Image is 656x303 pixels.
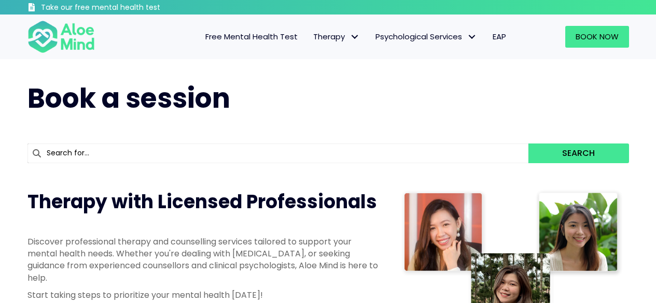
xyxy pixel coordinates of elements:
[313,31,360,42] span: Therapy
[27,79,230,117] span: Book a session
[368,26,485,48] a: Psychological ServicesPsychological Services: submenu
[565,26,629,48] a: Book Now
[465,30,480,45] span: Psychological Services: submenu
[27,236,380,284] p: Discover professional therapy and counselling services tailored to support your mental health nee...
[108,26,514,48] nav: Menu
[27,289,380,301] p: Start taking steps to prioritize your mental health [DATE]!
[27,20,95,54] img: Aloe mind Logo
[576,31,619,42] span: Book Now
[375,31,477,42] span: Psychological Services
[493,31,506,42] span: EAP
[198,26,305,48] a: Free Mental Health Test
[27,189,377,215] span: Therapy with Licensed Professionals
[41,3,216,13] h3: Take our free mental health test
[305,26,368,48] a: TherapyTherapy: submenu
[205,31,298,42] span: Free Mental Health Test
[485,26,514,48] a: EAP
[347,30,362,45] span: Therapy: submenu
[528,143,629,163] button: Search
[27,3,216,15] a: Take our free mental health test
[27,143,529,163] input: Search for...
